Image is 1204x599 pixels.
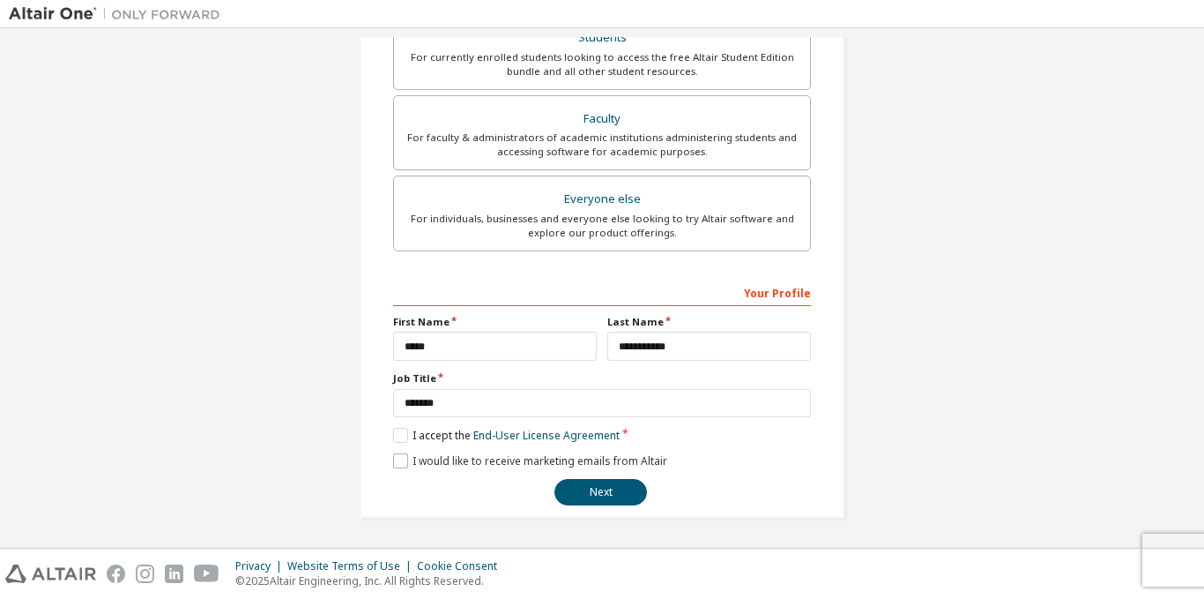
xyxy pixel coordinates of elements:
label: Last Name [607,315,811,329]
div: For currently enrolled students looking to access the free Altair Student Edition bundle and all ... [405,50,799,79]
button: Next [554,479,647,505]
p: © 2025 Altair Engineering, Inc. All Rights Reserved. [235,573,508,588]
label: I would like to receive marketing emails from Altair [393,453,667,468]
img: Altair One [9,5,229,23]
label: First Name [393,315,597,329]
label: Job Title [393,371,811,386]
div: Cookie Consent [417,559,508,573]
div: For individuals, businesses and everyone else looking to try Altair software and explore our prod... [405,212,799,240]
div: Your Profile [393,278,811,306]
label: I accept the [393,428,620,443]
div: For faculty & administrators of academic institutions administering students and accessing softwa... [405,131,799,159]
a: End-User License Agreement [473,428,620,443]
img: linkedin.svg [165,565,183,583]
div: Students [405,26,799,50]
img: altair_logo.svg [5,565,96,583]
div: Website Terms of Use [287,559,417,573]
div: Faculty [405,107,799,131]
img: facebook.svg [107,565,125,583]
img: instagram.svg [136,565,154,583]
div: Everyone else [405,187,799,212]
div: Privacy [235,559,287,573]
img: youtube.svg [194,565,219,583]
